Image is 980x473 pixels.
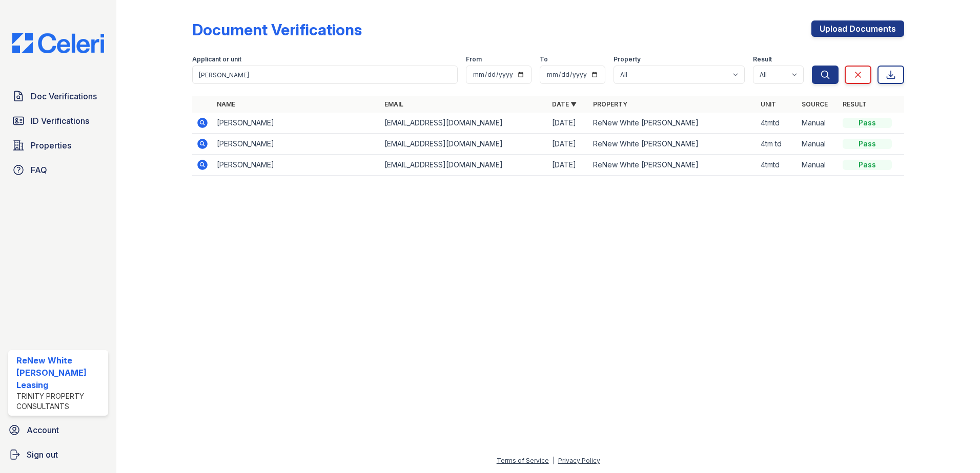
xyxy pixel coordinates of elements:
[380,113,548,134] td: [EMAIL_ADDRESS][DOMAIN_NAME]
[27,424,59,436] span: Account
[497,457,549,464] a: Terms of Service
[192,20,362,39] div: Document Verifications
[31,139,71,152] span: Properties
[811,20,904,37] a: Upload Documents
[802,100,828,108] a: Source
[753,55,772,63] label: Result
[761,100,776,108] a: Unit
[384,100,403,108] a: Email
[843,118,892,128] div: Pass
[8,111,108,131] a: ID Verifications
[27,448,58,461] span: Sign out
[843,100,867,108] a: Result
[192,55,241,63] label: Applicant or unit
[843,160,892,170] div: Pass
[8,86,108,106] a: Doc Verifications
[843,139,892,149] div: Pass
[8,160,108,180] a: FAQ
[589,155,757,176] td: ReNew White [PERSON_NAME]
[757,155,798,176] td: 4tmtd
[757,113,798,134] td: 4tmtd
[589,113,757,134] td: ReNew White [PERSON_NAME]
[31,115,89,127] span: ID Verifications
[548,134,589,155] td: [DATE]
[213,134,380,155] td: [PERSON_NAME]
[614,55,641,63] label: Property
[380,134,548,155] td: [EMAIL_ADDRESS][DOMAIN_NAME]
[380,155,548,176] td: [EMAIL_ADDRESS][DOMAIN_NAME]
[192,66,458,84] input: Search by name, email, or unit number
[213,113,380,134] td: [PERSON_NAME]
[213,155,380,176] td: [PERSON_NAME]
[16,391,104,412] div: Trinity Property Consultants
[552,100,577,108] a: Date ▼
[548,155,589,176] td: [DATE]
[798,155,839,176] td: Manual
[4,420,112,440] a: Account
[553,457,555,464] div: |
[4,444,112,465] a: Sign out
[798,113,839,134] td: Manual
[4,33,112,53] img: CE_Logo_Blue-a8612792a0a2168367f1c8372b55b34899dd931a85d93a1a3d3e32e68fde9ad4.png
[757,134,798,155] td: 4tm td
[589,134,757,155] td: ReNew White [PERSON_NAME]
[593,100,627,108] a: Property
[540,55,548,63] label: To
[217,100,235,108] a: Name
[8,135,108,156] a: Properties
[31,164,47,176] span: FAQ
[16,354,104,391] div: ReNew White [PERSON_NAME] Leasing
[558,457,600,464] a: Privacy Policy
[548,113,589,134] td: [DATE]
[798,134,839,155] td: Manual
[31,90,97,102] span: Doc Verifications
[466,55,482,63] label: From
